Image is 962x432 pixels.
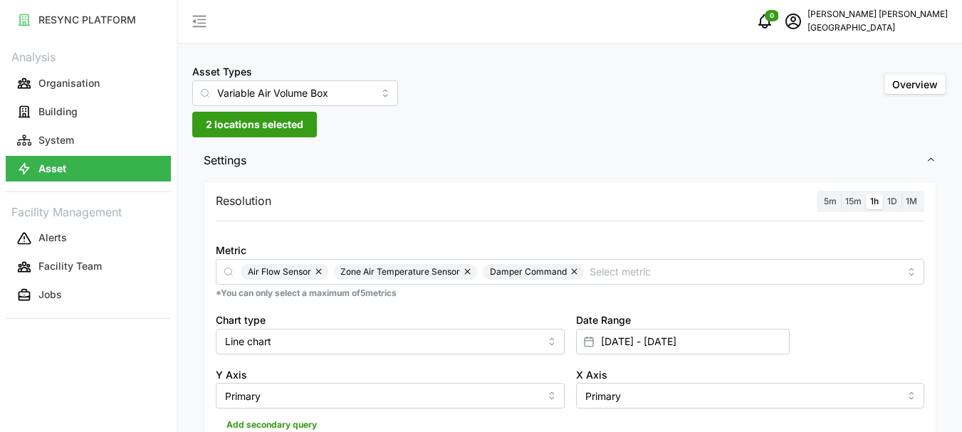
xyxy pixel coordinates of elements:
[807,8,948,21] p: [PERSON_NAME] [PERSON_NAME]
[576,329,790,354] input: Select date range
[204,143,926,178] span: Settings
[870,196,879,206] span: 1h
[38,231,67,245] p: Alerts
[248,264,311,280] span: Air Flow Sensor
[6,224,171,253] a: Alerts
[824,196,837,206] span: 5m
[6,7,171,33] button: RESYNC PLATFORM
[490,264,567,280] span: Damper Command
[38,13,136,27] p: RESYNC PLATFORM
[192,112,317,137] button: 2 locations selected
[38,133,74,147] p: System
[576,312,631,328] label: Date Range
[6,99,171,125] button: Building
[887,196,897,206] span: 1D
[216,243,246,258] label: Metric
[845,196,862,206] span: 15m
[38,288,62,302] p: Jobs
[770,11,774,21] span: 0
[216,383,565,409] input: Select Y axis
[6,201,171,221] p: Facility Management
[6,154,171,183] a: Asset
[906,196,917,206] span: 1M
[38,259,102,273] p: Facility Team
[216,367,247,383] label: Y Axis
[6,126,171,154] a: System
[590,263,899,279] input: Select metric
[6,127,171,153] button: System
[6,226,171,251] button: Alerts
[751,7,779,36] button: notifications
[6,283,171,308] button: Jobs
[6,156,171,181] button: Asset
[6,98,171,126] a: Building
[216,312,266,328] label: Chart type
[38,105,78,119] p: Building
[6,253,171,281] a: Facility Team
[807,21,948,35] p: [GEOGRAPHIC_DATA]
[576,367,607,383] label: X Axis
[216,329,565,354] input: Select chart type
[6,69,171,98] a: Organisation
[779,7,807,36] button: schedule
[192,143,948,178] button: Settings
[216,288,924,300] p: *You can only select a maximum of 5 metrics
[6,6,171,34] a: RESYNC PLATFORM
[206,112,303,137] span: 2 locations selected
[6,46,171,66] p: Analysis
[192,64,252,80] label: Asset Types
[576,383,925,409] input: Select X axis
[6,281,171,310] a: Jobs
[6,70,171,96] button: Organisation
[6,254,171,280] button: Facility Team
[216,192,271,210] p: Resolution
[38,162,66,176] p: Asset
[892,78,938,90] span: Overview
[340,264,460,280] span: Zone Air Temperature Sensor
[38,76,100,90] p: Organisation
